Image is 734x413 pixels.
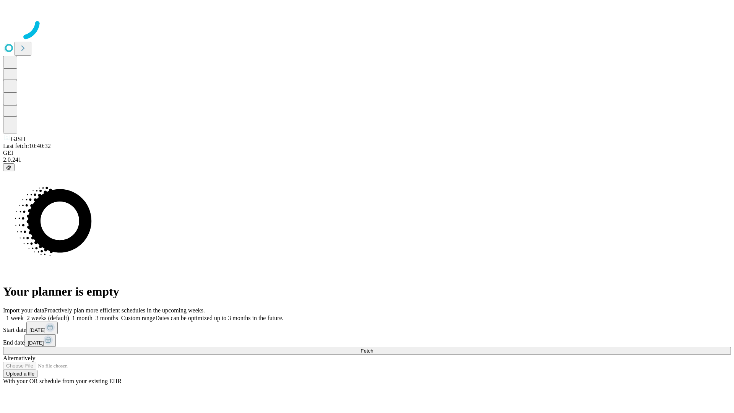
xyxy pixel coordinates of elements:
[3,150,731,156] div: GEI
[29,327,45,333] span: [DATE]
[96,315,118,321] span: 3 months
[155,315,283,321] span: Dates can be optimized up to 3 months in the future.
[3,322,731,334] div: Start date
[3,156,731,163] div: 2.0.241
[3,355,35,361] span: Alternatively
[3,378,122,384] span: With your OR schedule from your existing EHR
[361,348,373,354] span: Fetch
[3,307,44,314] span: Import your data
[121,315,155,321] span: Custom range
[72,315,93,321] span: 1 month
[26,322,58,334] button: [DATE]
[3,347,731,355] button: Fetch
[3,163,15,171] button: @
[44,307,205,314] span: Proactively plan more efficient schedules in the upcoming weeks.
[24,334,56,347] button: [DATE]
[27,315,69,321] span: 2 weeks (default)
[28,340,44,346] span: [DATE]
[6,315,24,321] span: 1 week
[3,143,51,149] span: Last fetch: 10:40:32
[11,136,25,142] span: GJSH
[6,164,11,170] span: @
[3,370,37,378] button: Upload a file
[3,285,731,299] h1: Your planner is empty
[3,334,731,347] div: End date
